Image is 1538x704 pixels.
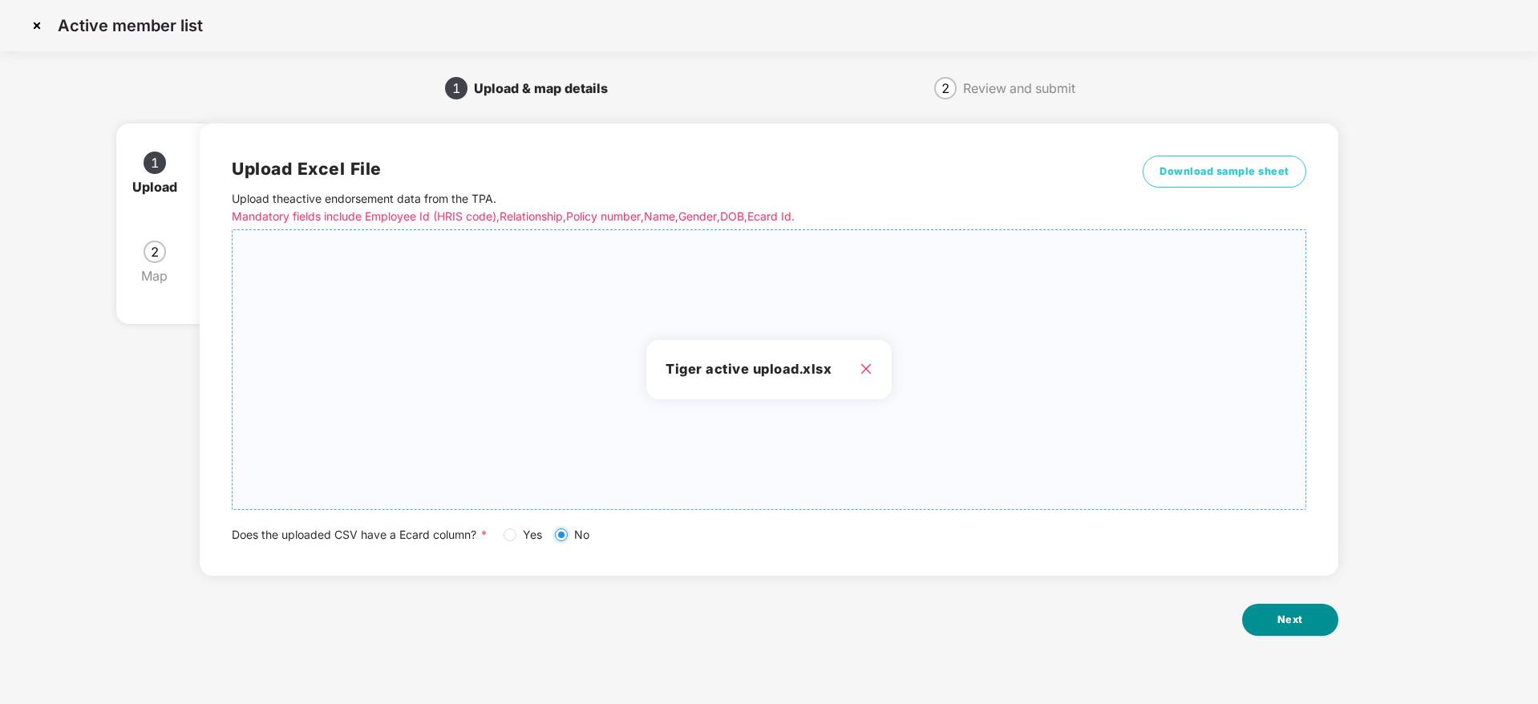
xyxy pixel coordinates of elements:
div: Review and submit [963,75,1075,101]
button: Download sample sheet [1143,156,1306,188]
div: Upload [132,174,190,200]
span: 2 [941,82,949,95]
div: Map [141,263,180,289]
p: Mandatory fields include Employee Id (HRIS code), Relationship, Policy number, Name, Gender, DOB,... [232,208,1082,225]
span: Yes [516,526,548,544]
span: 2 [151,245,159,258]
p: Active member list [58,16,203,35]
span: Tiger active upload.xlsx close [233,230,1305,509]
span: close [860,362,872,375]
span: Next [1277,612,1303,628]
span: 1 [151,156,159,169]
img: svg+xml;base64,PHN2ZyBpZD0iQ3Jvc3MtMzJ4MzIiIHhtbG5zPSJodHRwOi8vd3d3LnczLm9yZy8yMDAwL3N2ZyIgd2lkdG... [24,13,50,38]
div: Upload & map details [474,75,621,101]
span: Download sample sheet [1160,164,1289,180]
h3: Tiger active upload.xlsx [666,359,872,380]
h2: Upload Excel File [232,156,1082,182]
button: Next [1242,604,1338,636]
div: Does the uploaded CSV have a Ecard column? [232,526,1305,544]
span: 1 [452,82,460,95]
p: Upload the active endorsement data from the TPA . [232,190,1082,225]
span: No [568,526,596,544]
